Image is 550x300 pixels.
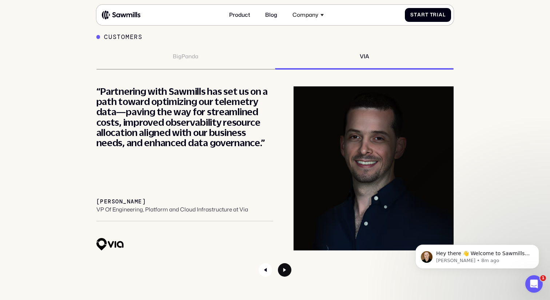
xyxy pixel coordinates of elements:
[261,8,282,23] a: Blog
[360,53,369,60] div: VIA
[410,12,414,18] span: S
[421,12,425,18] span: r
[96,86,274,148] div: “Partnering with Sawmills has set us on a path toward optimizing our telemetry data—paving the wa...
[417,12,421,18] span: a
[96,198,146,205] div: [PERSON_NAME]
[433,12,437,18] span: r
[443,12,446,18] span: l
[430,12,433,18] span: T
[259,263,272,277] div: Previous slide
[225,8,255,23] a: Product
[425,12,429,18] span: t
[437,12,439,18] span: i
[439,12,443,18] span: a
[288,8,328,23] div: Company
[173,53,198,60] div: BigPanda
[405,8,451,22] a: StartTrial
[540,275,546,281] span: 1
[96,206,248,213] div: VP Of Engineering, Platform and Cloud Infrastructure at Via
[96,86,454,251] div: 2 / 2
[278,263,292,277] div: Next slide
[292,12,318,18] div: Company
[525,275,543,293] iframe: Intercom live chat
[414,12,417,18] span: t
[404,229,550,280] iframe: Intercom notifications message
[104,33,142,40] div: Customers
